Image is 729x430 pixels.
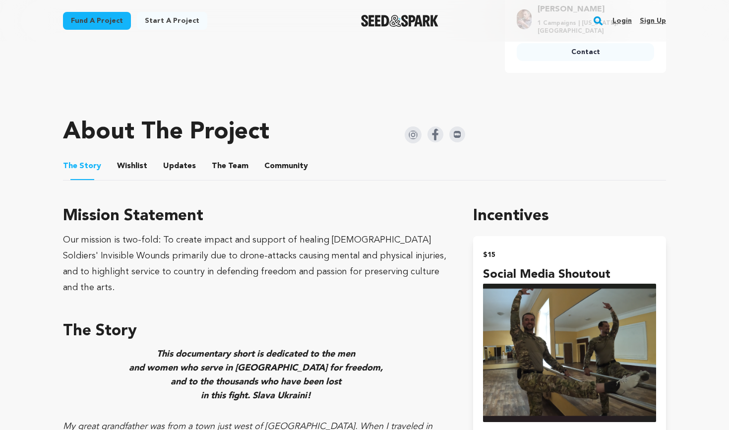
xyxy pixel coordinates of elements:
[117,160,147,172] span: Wishlist
[212,160,226,172] span: The
[163,160,196,172] span: Updates
[483,284,656,423] img: incentive
[212,160,248,172] span: Team
[157,350,355,359] em: This documentary short is dedicated to the men
[171,377,341,386] em: and to the thousands who have been lost
[63,160,77,172] span: The
[63,204,449,228] h3: Mission Statement
[612,13,632,29] a: Login
[473,204,666,228] h1: Incentives
[63,160,101,172] span: Story
[517,43,654,61] a: Contact
[405,126,422,143] img: Seed&Spark Instagram Icon
[264,160,308,172] span: Community
[63,232,449,296] div: Our mission is two-fold: To create impact and support of healing [DEMOGRAPHIC_DATA] Soldiers' Inv...
[361,15,439,27] a: Seed&Spark Homepage
[63,12,131,30] a: Fund a project
[201,391,311,400] em: in this fight. Slava Ukraini!
[483,248,656,262] h2: $15
[427,126,443,142] img: Seed&Spark Facebook Icon
[483,266,656,284] h4: Social Media Shoutout
[449,126,465,142] img: Seed&Spark IMDB Icon
[361,15,439,27] img: Seed&Spark Logo Dark Mode
[137,12,207,30] a: Start a project
[640,13,666,29] a: Sign up
[129,364,383,372] em: and women who serve in [GEOGRAPHIC_DATA] for freedom,
[63,319,449,343] h3: The Story
[63,121,269,144] h1: About The Project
